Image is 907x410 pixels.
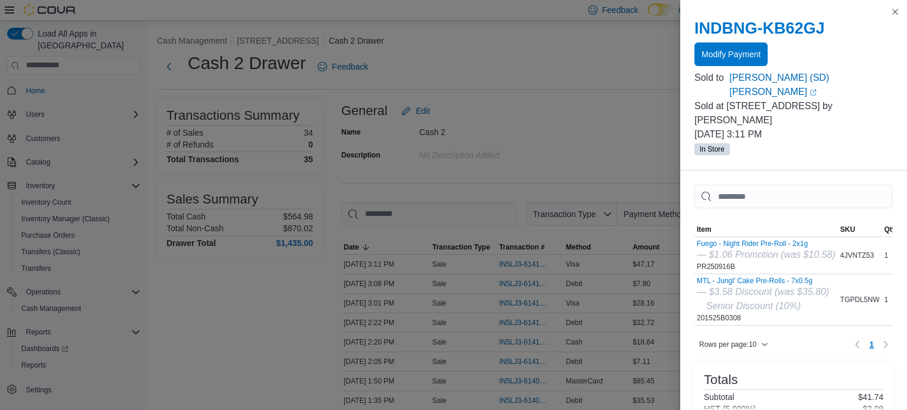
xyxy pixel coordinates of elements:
[882,222,898,237] button: Qty
[838,222,882,237] button: SKU
[694,19,893,38] h2: INDBNG-KB62GJ
[697,240,836,248] button: Fuego - Night Rider Pre-Roll - 2x1g
[697,248,836,262] div: — $1.06 Promotion (was $10.58)
[869,339,874,350] span: 1
[850,335,893,354] nav: Pagination for table: MemoryTable from EuiInMemoryTable
[697,277,829,323] div: 201525B0308
[704,392,734,402] h6: Subtotal
[697,225,712,234] span: Item
[697,277,829,285] button: MTL - Jungl' Cake Pre-Rolls - 7x0.5g
[729,71,893,99] a: [PERSON_NAME] (SD) [PERSON_NAME]External link
[706,301,801,311] i: Senior Discount (10%)
[704,373,738,387] h3: Totals
[882,293,898,307] div: 1
[884,225,896,234] span: Qty
[694,71,727,85] div: Sold to
[699,340,756,349] span: Rows per page : 10
[694,99,893,127] p: Sold at [STREET_ADDRESS] by [PERSON_NAME]
[840,225,855,234] span: SKU
[864,335,879,354] button: Page 1 of 1
[694,185,893,208] input: This is a search bar. As you type, the results lower in the page will automatically filter.
[840,251,874,260] span: 4JVNTZ53
[879,337,893,352] button: Next page
[850,337,864,352] button: Previous page
[840,295,880,304] span: TGPDL5NW
[864,335,879,354] ul: Pagination for table: MemoryTable from EuiInMemoryTable
[700,144,725,155] span: In Store
[702,48,761,60] span: Modify Payment
[888,5,902,19] button: Close this dialog
[882,248,898,263] div: 1
[694,127,893,142] p: [DATE] 3:11 PM
[694,143,730,155] span: In Store
[694,42,768,66] button: Modify Payment
[694,222,838,237] button: Item
[694,337,773,352] button: Rows per page:10
[810,89,817,96] svg: External link
[858,392,883,402] p: $41.74
[697,240,836,271] div: PR250916B
[697,285,829,299] div: — $3.58 Discount (was $35.80)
